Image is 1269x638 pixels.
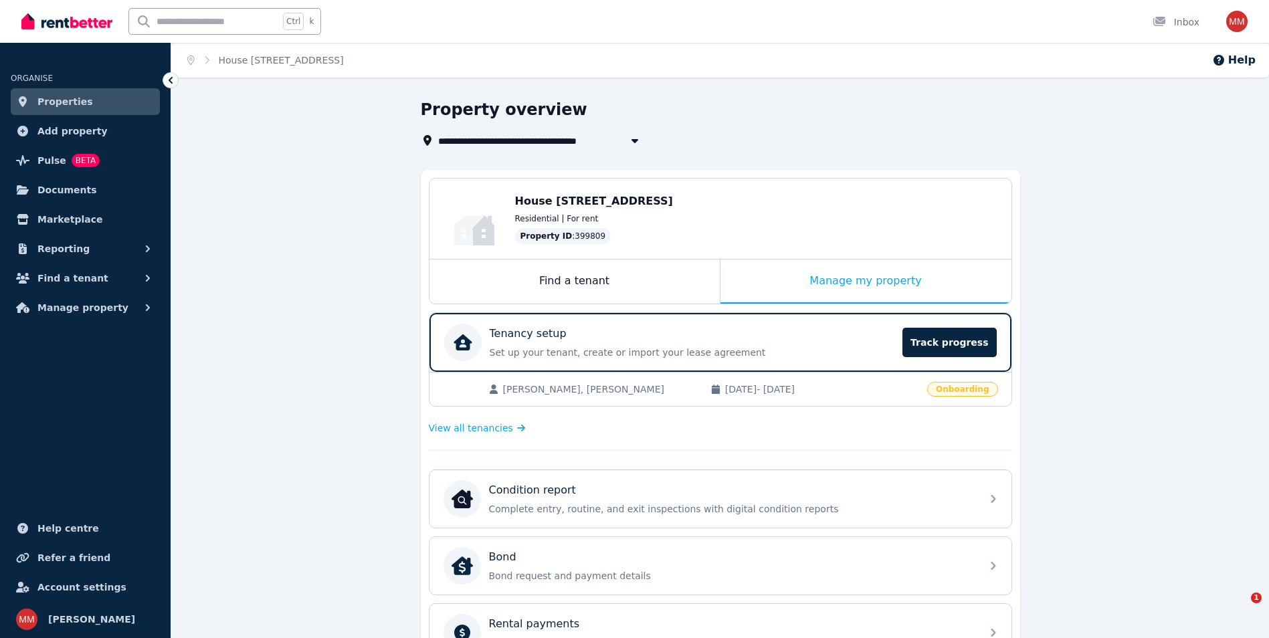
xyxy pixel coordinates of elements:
[1224,593,1256,625] iframe: Intercom live chat
[37,550,110,566] span: Refer a friend
[11,515,160,542] a: Help centre
[429,537,1011,595] a: BondBondBond request and payment details
[429,421,513,435] span: View all tenancies
[11,118,160,144] a: Add property
[11,177,160,203] a: Documents
[11,206,160,233] a: Marketplace
[11,265,160,292] button: Find a tenant
[429,421,526,435] a: View all tenancies
[429,313,1011,372] a: Tenancy setupSet up your tenant, create or import your lease agreementTrack progress
[16,609,37,630] img: Maria Mesaric
[11,147,160,174] a: PulseBETA
[219,55,344,66] a: House [STREET_ADDRESS]
[37,520,99,536] span: Help centre
[1251,593,1262,603] span: 1
[11,574,160,601] a: Account settings
[1226,11,1248,32] img: Maria Mesaric
[429,259,720,304] div: Find a tenant
[489,502,973,516] p: Complete entry, routine, and exit inspections with digital condition reports
[489,482,576,498] p: Condition report
[37,270,108,286] span: Find a tenant
[489,616,580,632] p: Rental payments
[48,611,135,627] span: [PERSON_NAME]
[11,544,160,571] a: Refer a friend
[11,294,160,321] button: Manage property
[72,154,100,167] span: BETA
[37,123,108,139] span: Add property
[37,241,90,257] span: Reporting
[515,228,611,244] div: : 399809
[37,152,66,169] span: Pulse
[37,211,102,227] span: Marketplace
[489,549,516,565] p: Bond
[490,326,567,342] p: Tenancy setup
[1153,15,1199,29] div: Inbox
[720,259,1011,304] div: Manage my property
[11,235,160,262] button: Reporting
[490,346,895,359] p: Set up your tenant, create or import your lease agreement
[515,213,599,224] span: Residential | For rent
[171,43,360,78] nav: Breadcrumb
[902,328,996,357] span: Track progress
[11,74,53,83] span: ORGANISE
[725,383,919,396] span: [DATE] - [DATE]
[11,88,160,115] a: Properties
[452,555,473,576] img: Bond
[927,382,997,397] span: Onboarding
[429,470,1011,528] a: Condition reportCondition reportComplete entry, routine, and exit inspections with digital condit...
[21,11,112,31] img: RentBetter
[421,99,587,120] h1: Property overview
[520,231,573,241] span: Property ID
[37,300,128,316] span: Manage property
[1212,52,1256,68] button: Help
[283,13,304,30] span: Ctrl
[37,579,126,595] span: Account settings
[489,569,973,582] p: Bond request and payment details
[452,488,473,510] img: Condition report
[37,94,93,110] span: Properties
[515,195,673,207] span: House [STREET_ADDRESS]
[503,383,697,396] span: [PERSON_NAME], [PERSON_NAME]
[309,16,314,27] span: k
[37,182,97,198] span: Documents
